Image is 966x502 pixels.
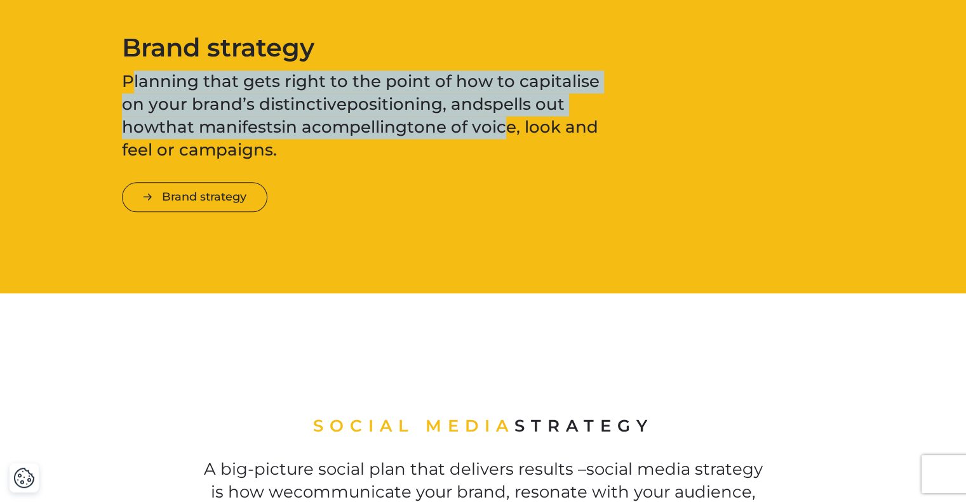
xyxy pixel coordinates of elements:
span: s [586,459,594,479]
span: tone of voice, look and feel or campaigns. [122,117,598,160]
span: is how we [210,482,293,502]
span: in a [281,117,312,137]
span: Planning that gets right to the point of how to capitalise on your brand’s distinctive [122,71,600,114]
span: y [753,459,762,479]
span: A big-picture social plan that delivers results – [203,459,586,479]
img: Revisit consent button [13,467,35,489]
span: compelling [312,117,407,137]
span: Social media [312,416,514,436]
span: ocial media strateg [594,459,753,479]
span: that manifests [159,117,281,137]
a: Brand strategy [122,182,267,212]
button: Cookie Settings [13,467,35,489]
h2: strategy [196,415,770,438]
h2: Brand strategy [122,35,622,60]
span: positioning, and [347,94,484,114]
span: spells out how [122,94,565,137]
